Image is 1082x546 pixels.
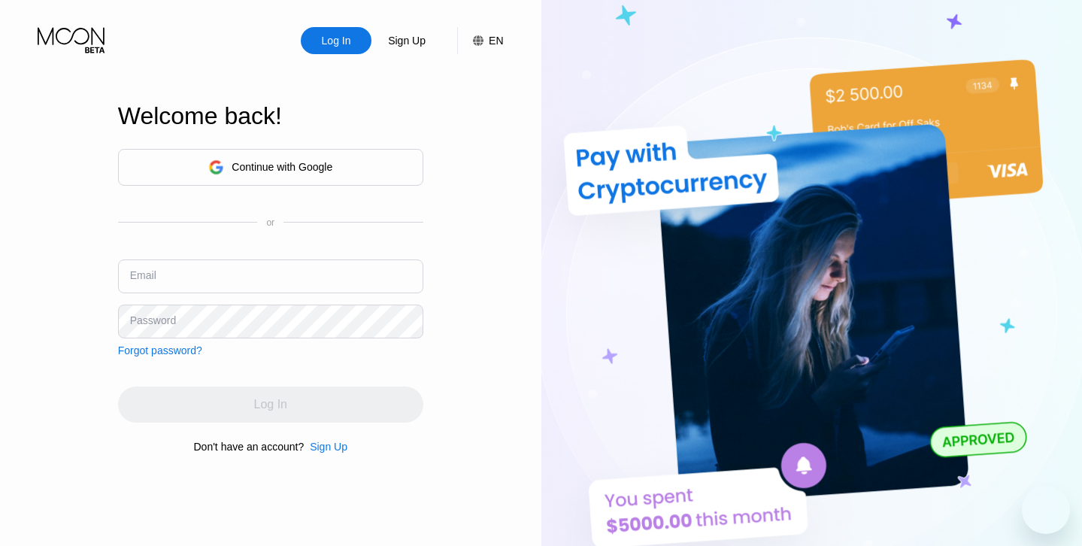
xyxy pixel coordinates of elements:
div: Email [130,269,156,281]
div: Welcome back! [118,102,423,130]
div: Continue with Google [232,161,332,173]
div: Log In [301,27,371,54]
div: Forgot password? [118,344,202,356]
div: Log In [320,33,353,48]
div: Continue with Google [118,149,423,186]
div: Sign Up [304,441,347,453]
iframe: Button to launch messaging window [1022,486,1070,534]
div: Password [130,314,176,326]
div: Sign Up [386,33,427,48]
div: Sign Up [371,27,442,54]
div: or [266,217,274,228]
div: EN [489,35,503,47]
div: Sign Up [310,441,347,453]
div: Don't have an account? [194,441,305,453]
div: EN [457,27,503,54]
